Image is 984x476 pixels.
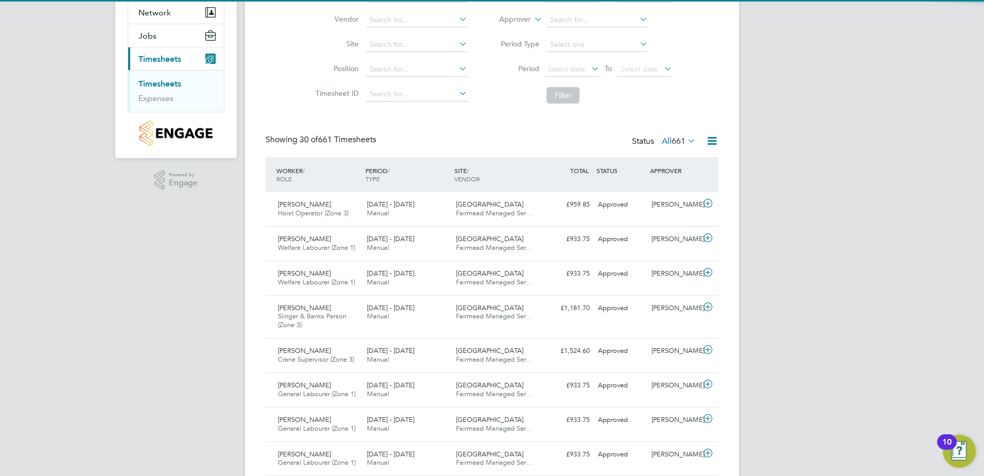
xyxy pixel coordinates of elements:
[602,62,615,75] span: To
[647,300,701,317] div: [PERSON_NAME]
[456,381,523,389] span: [GEOGRAPHIC_DATA]
[367,355,389,364] span: Manual
[647,446,701,463] div: [PERSON_NAME]
[128,24,224,47] button: Jobs
[456,200,523,209] span: [GEOGRAPHIC_DATA]
[548,64,585,74] span: Select date
[942,442,952,455] div: 10
[300,134,376,145] span: 661 Timesheets
[540,446,594,463] div: £933.75
[303,166,305,175] span: /
[138,31,156,41] span: Jobs
[456,450,523,458] span: [GEOGRAPHIC_DATA]
[278,424,356,433] span: General Labourer (Zone 1)
[367,450,414,458] span: [DATE] - [DATE]
[367,346,414,355] span: [DATE] - [DATE]
[547,38,648,52] input: Select one
[278,389,356,398] span: General Labourer (Zone 1)
[456,303,523,312] span: [GEOGRAPHIC_DATA]
[594,343,647,360] div: Approved
[452,161,541,188] div: SITE
[647,265,701,282] div: [PERSON_NAME]
[594,196,647,213] div: Approved
[456,415,523,424] span: [GEOGRAPHIC_DATA]
[456,312,533,320] span: Fairmead Managed Ser…
[662,136,696,146] label: All
[367,243,389,252] span: Manual
[139,121,212,146] img: countryside-properties-logo-retina.png
[632,134,698,149] div: Status
[128,1,224,24] button: Network
[138,8,171,18] span: Network
[547,13,648,27] input: Search for...
[367,458,389,467] span: Manual
[540,300,594,317] div: £1,181.70
[621,64,658,74] span: Select date
[266,134,378,145] div: Showing
[278,415,331,424] span: [PERSON_NAME]
[456,278,533,286] span: Fairmead Managed Ser…
[363,161,452,188] div: PERIOD
[456,346,523,355] span: [GEOGRAPHIC_DATA]
[467,166,469,175] span: /
[366,13,467,27] input: Search for...
[366,62,467,77] input: Search for...
[367,312,389,320] span: Manual
[540,412,594,429] div: £933.75
[493,39,539,48] label: Period Type
[484,14,531,25] label: Approver
[570,166,589,175] span: TOTAL
[278,243,355,252] span: Welfare Labourer (Zone 1)
[367,209,389,217] span: Manual
[367,200,414,209] span: [DATE] - [DATE]
[278,381,331,389] span: [PERSON_NAME]
[540,265,594,282] div: £933.75
[456,424,533,433] span: Fairmead Managed Ser…
[138,79,181,89] a: Timesheets
[367,303,414,312] span: [DATE] - [DATE]
[388,166,390,175] span: /
[367,278,389,286] span: Manual
[128,121,224,146] a: Go to home page
[278,450,331,458] span: [PERSON_NAME]
[594,265,647,282] div: Approved
[456,243,533,252] span: Fairmead Managed Ser…
[278,303,331,312] span: [PERSON_NAME]
[540,377,594,394] div: £933.75
[278,346,331,355] span: [PERSON_NAME]
[169,171,198,179] span: Powered by
[456,389,533,398] span: Fairmead Managed Ser…
[276,175,292,183] span: ROLE
[312,64,359,73] label: Position
[367,234,414,243] span: [DATE] - [DATE]
[278,458,356,467] span: General Labourer (Zone 1)
[672,136,686,146] span: 661
[169,179,198,188] span: Engage
[594,300,647,317] div: Approved
[278,234,331,243] span: [PERSON_NAME]
[594,161,647,180] div: STATUS
[647,343,701,360] div: [PERSON_NAME]
[312,89,359,98] label: Timesheet ID
[274,161,363,188] div: WORKER
[456,355,533,364] span: Fairmead Managed Ser…
[647,231,701,248] div: [PERSON_NAME]
[647,161,701,180] div: APPROVER
[540,231,594,248] div: £933.75
[456,234,523,243] span: [GEOGRAPHIC_DATA]
[456,209,533,217] span: Fairmead Managed Ser…
[540,343,594,360] div: £1,524.60
[278,278,355,286] span: Welfare Labourer (Zone 1)
[456,269,523,278] span: [GEOGRAPHIC_DATA]
[278,269,331,278] span: [PERSON_NAME]
[594,377,647,394] div: Approved
[943,435,976,468] button: Open Resource Center, 10 new notifications
[366,87,467,101] input: Search for...
[547,87,579,104] button: Filter
[278,209,348,217] span: Hoist Operator (Zone 3)
[138,93,173,103] a: Expenses
[278,312,346,329] span: Slinger & Banks Person (Zone 3)
[367,415,414,424] span: [DATE] - [DATE]
[128,47,224,70] button: Timesheets
[647,377,701,394] div: [PERSON_NAME]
